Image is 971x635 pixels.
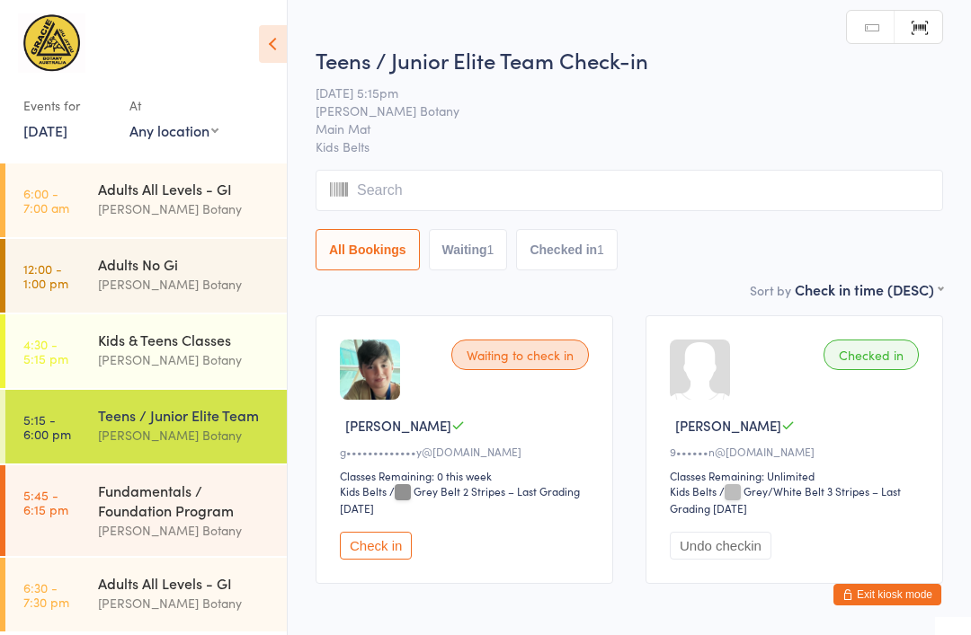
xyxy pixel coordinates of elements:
time: 5:15 - 6:00 pm [23,412,71,441]
div: [PERSON_NAME] Botany [98,274,272,295]
div: Kids & Teens Classes [98,330,272,349]
a: 5:45 -6:15 pmFundamentals / Foundation Program[PERSON_NAME] Botany [5,465,287,556]
div: Kids Belts [340,483,387,498]
a: 5:15 -6:00 pmTeens / Junior Elite Team[PERSON_NAME] Botany [5,390,287,463]
div: Adults All Levels - GI [98,573,272,593]
a: 12:00 -1:00 pmAdults No Gi[PERSON_NAME] Botany [5,239,287,313]
button: Check in [340,532,412,560]
button: Checked in1 [516,229,618,270]
a: 6:30 -7:30 pmAdults All Levels - GI[PERSON_NAME] Botany [5,558,287,631]
div: [PERSON_NAME] Botany [98,425,272,445]
div: Check in time (DESC) [795,279,943,299]
button: Exit kiosk mode [833,584,941,605]
div: At [129,91,218,120]
span: / Grey/White Belt 3 Stripes – Last Grading [DATE] [670,483,901,516]
a: 6:00 -7:00 amAdults All Levels - GI[PERSON_NAME] Botany [5,163,287,237]
div: Classes Remaining: Unlimited [670,468,924,483]
div: Kids Belts [670,483,717,498]
img: image1709107771.png [340,340,400,400]
span: Kids Belts [316,137,943,155]
time: 6:30 - 7:30 pm [23,580,69,609]
div: Fundamentals / Foundation Program [98,481,272,520]
div: [PERSON_NAME] Botany [98,198,272,219]
a: [DATE] [23,120,67,140]
span: [PERSON_NAME] [675,416,781,435]
label: Sort by [750,281,791,299]
time: 4:30 - 5:15 pm [23,337,68,366]
div: Classes Remaining: 0 this week [340,468,594,483]
div: Checked in [824,340,919,370]
div: Teens / Junior Elite Team [98,405,272,425]
button: All Bookings [316,229,420,270]
div: Adults All Levels - GI [98,179,272,198]
span: Main Mat [316,119,915,137]
button: Waiting1 [429,229,508,270]
div: 9••••••n@[DOMAIN_NAME] [670,444,924,459]
span: [DATE] 5:15pm [316,84,915,101]
time: 6:00 - 7:00 am [23,186,69,215]
div: Adults No Gi [98,254,272,274]
div: 1 [597,243,604,257]
div: 1 [487,243,494,257]
time: 12:00 - 1:00 pm [23,261,68,290]
span: / Grey Belt 2 Stripes – Last Grading [DATE] [340,483,580,516]
a: 4:30 -5:15 pmKids & Teens Classes[PERSON_NAME] Botany [5,314,287,388]
button: Undo checkin [670,532,771,560]
img: Gracie Botany [18,13,85,73]
div: Any location [129,120,218,140]
input: Search [316,170,943,211]
h2: Teens / Junior Elite Team Check-in [316,45,943,75]
time: 5:45 - 6:15 pm [23,488,68,516]
div: [PERSON_NAME] Botany [98,593,272,613]
div: Events for [23,91,111,120]
span: [PERSON_NAME] Botany [316,101,915,119]
div: [PERSON_NAME] Botany [98,349,272,370]
div: g•••••••••••••y@[DOMAIN_NAME] [340,444,594,459]
span: [PERSON_NAME] [345,416,451,435]
div: [PERSON_NAME] Botany [98,520,272,541]
div: Waiting to check in [451,340,589,370]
